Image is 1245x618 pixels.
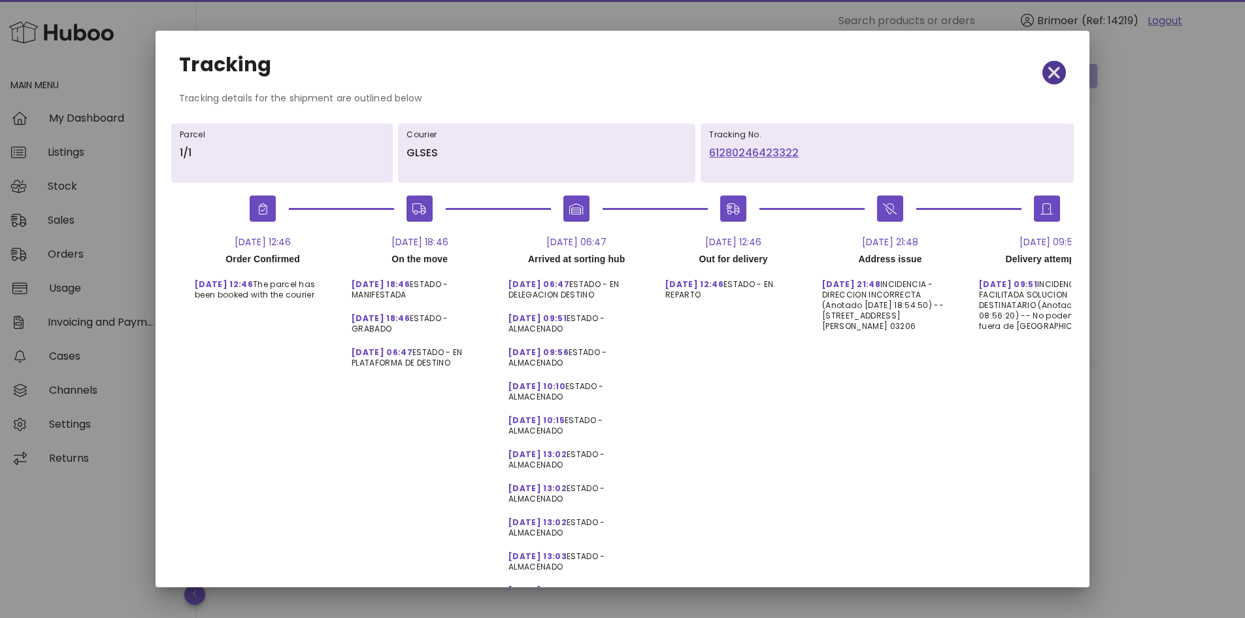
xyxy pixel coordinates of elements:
span: [DATE] 18:46 [352,279,410,290]
div: Order Confirmed [184,249,341,269]
div: [DATE] 06:47 [498,235,655,249]
div: On the move [341,249,498,269]
span: [DATE] 18:46 [352,313,410,324]
div: Tracking details for the shipment are outlined below [169,91,1076,116]
div: [DATE] 21:48 [812,235,969,249]
div: Delivery attempted [969,249,1125,269]
div: INCIDENCIA - FACILITADA SOLUCION DESTINATARIO (Anotado [DATE] 08:56:20) -- No podemos sacar fuera... [969,269,1125,334]
div: ESTADO - ALMACENADO [498,439,655,473]
div: ESTADO - ALMACENADO [498,371,655,405]
a: 61280246423322 [709,145,1065,161]
span: [DATE] 09:56 [508,347,569,358]
div: ESTADO - ALMACENADO [498,303,655,337]
div: [DATE] 12:46 [184,235,341,249]
span: [DATE] 13:02 [508,483,567,494]
div: ESTADO - ALMACENADO [498,507,655,541]
span: [DATE] 10:10 [508,381,565,392]
h6: Courier [407,129,687,140]
div: ESTADO - EN REPARTO [655,269,812,303]
div: Arrived at sorting hub [498,249,655,269]
span: [DATE] 12:46 [665,279,723,290]
span: [DATE] 13:02 [508,517,567,528]
div: ESTADO - ALMACENADO [498,405,655,439]
span: [DATE] 22:15 [508,585,566,596]
div: ESTADO - ALMACENADO [498,337,655,371]
div: [DATE] 12:46 [655,235,812,249]
div: [DATE] 18:46 [341,235,498,249]
span: [DATE] 09:51 [979,279,1037,290]
span: [DATE] 21:48 [822,279,880,290]
h6: Parcel [180,129,384,140]
p: GLSES [407,145,687,161]
div: INCIDENCIA - DIRECCION INCORRECTA (Anotado [DATE] 18:54:50) -- [STREET_ADDRESS][PERSON_NAME] 03206 [812,269,969,334]
span: [DATE] 13:03 [508,551,567,562]
div: ESTADO - ALMACENADO [498,541,655,575]
div: Address issue [812,249,969,269]
span: [DATE] 13:02 [508,449,567,460]
div: ESTADO - GRABADO [341,303,498,337]
div: ESTADO - MANIFESTADA [341,269,498,303]
p: 1/1 [180,145,384,161]
h2: Tracking [179,54,271,75]
div: ESTADO - EN PLATAFORMA DE DESTINO [341,337,498,371]
h6: Tracking No. [709,129,1065,140]
span: [DATE] 06:47 [352,347,412,358]
span: [DATE] 12:46 [195,279,253,290]
div: The parcel has been booked with the courier. [184,269,341,303]
span: [DATE] 09:51 [508,313,567,324]
div: [DATE] 09:51 [969,235,1125,249]
div: Out for delivery [655,249,812,269]
div: ESTADO - ALMACENADO [498,473,655,507]
div: ESTADO - EN DELEGACION DESTINO [498,269,655,303]
span: [DATE] 10:15 [508,415,565,426]
span: [DATE] 06:47 [508,279,569,290]
div: ESTADO - ALMACENADO [498,575,655,609]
